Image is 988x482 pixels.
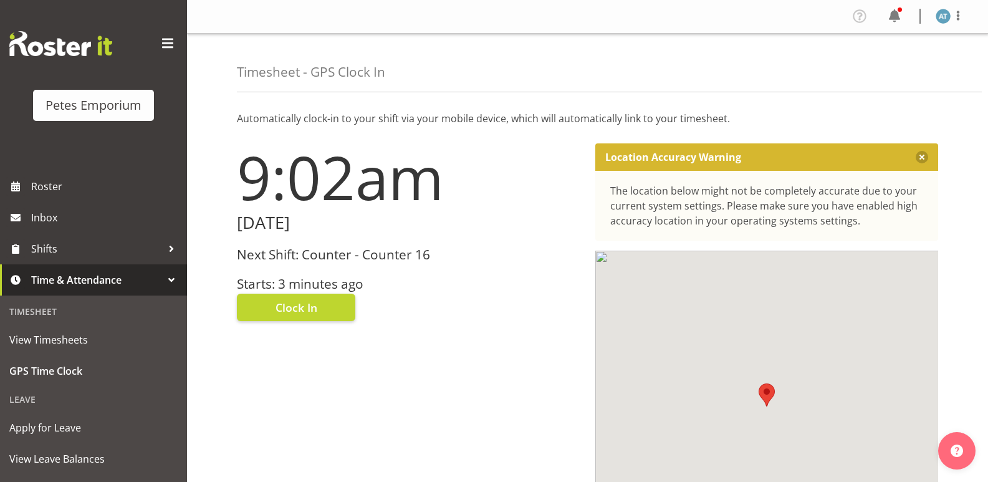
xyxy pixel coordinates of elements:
div: Leave [3,387,184,412]
h3: Next Shift: Counter - Counter 16 [237,248,580,262]
h3: Starts: 3 minutes ago [237,277,580,291]
h4: Timesheet - GPS Clock In [237,65,385,79]
p: Location Accuracy Warning [605,151,741,163]
span: Clock In [276,299,317,316]
button: Close message [916,151,928,163]
a: View Timesheets [3,324,184,355]
img: help-xxl-2.png [951,445,963,457]
a: Apply for Leave [3,412,184,443]
p: Automatically clock-in to your shift via your mobile device, which will automatically link to you... [237,111,938,126]
img: alex-micheal-taniwha5364.jpg [936,9,951,24]
span: View Leave Balances [9,450,178,468]
span: Inbox [31,208,181,227]
span: GPS Time Clock [9,362,178,380]
h1: 9:02am [237,143,580,211]
span: Roster [31,177,181,196]
span: View Timesheets [9,330,178,349]
span: Shifts [31,239,162,258]
span: Time & Attendance [31,271,162,289]
div: The location below might not be completely accurate due to your current system settings. Please m... [610,183,924,228]
a: View Leave Balances [3,443,184,475]
img: Rosterit website logo [9,31,112,56]
a: GPS Time Clock [3,355,184,387]
div: Timesheet [3,299,184,324]
span: Apply for Leave [9,418,178,437]
button: Clock In [237,294,355,321]
h2: [DATE] [237,213,580,233]
div: Petes Emporium [46,96,141,115]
